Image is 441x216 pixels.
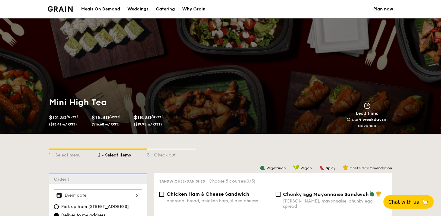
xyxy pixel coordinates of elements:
[48,6,73,12] img: Grain
[300,166,312,170] span: Vegan
[49,122,77,126] span: ($13.41 w/ GST)
[134,114,151,121] span: $18.30
[49,97,218,108] h1: Mini High Tea
[49,150,98,158] div: 1 - Select menu
[54,177,72,182] span: Order 1
[167,191,249,197] span: Chicken Ham & Cheese Sandwich
[326,166,335,170] span: Spicy
[349,166,392,170] span: Chef's recommendation
[66,114,78,118] span: /guest
[369,191,375,197] img: icon-vegetarian.fe4039eb.svg
[134,122,162,126] span: ($19.95 w/ GST)
[109,114,121,118] span: /guest
[61,204,129,210] span: Pick up from [STREET_ADDRESS]
[383,195,434,209] button: Chat with us🦙
[98,150,147,158] div: 2 - Select items
[343,165,348,170] img: icon-chef-hat.a58ddaea.svg
[54,204,59,209] input: Pick up from [STREET_ADDRESS]
[319,165,325,170] img: icon-spicy.37a8142b.svg
[283,199,387,209] div: [PERSON_NAME], mayonnaise, chunky egg spread
[209,179,255,184] span: Choose 5 courses
[54,189,142,201] input: Event date
[159,179,205,183] span: Sandwiches/Danishes
[49,114,66,121] span: $12.30
[151,114,163,118] span: /guest
[376,191,382,197] img: icon-chef-hat.a58ddaea.svg
[92,122,120,126] span: ($16.68 w/ GST)
[363,102,372,109] img: icon-clock.2db775ea.svg
[359,117,384,122] strong: 4 weekdays
[340,117,394,129] div: Order in advance
[266,166,286,170] span: Vegetarian
[167,198,271,203] div: charcoal bread, chicken ham, sliced cheese
[388,199,419,205] span: Chat with us
[421,199,429,206] span: 🦙
[48,6,73,12] a: Logotype
[293,165,299,170] img: icon-vegan.f8ff3823.svg
[147,150,196,158] div: 3 - Check out
[245,179,255,184] span: (0/5)
[159,192,164,197] input: Chicken Ham & Cheese Sandwichcharcoal bread, chicken ham, sliced cheese
[283,191,369,197] span: Chunky Egg Mayonnaise Sandwich
[92,114,109,121] span: $15.30
[276,192,281,197] input: Chunky Egg Mayonnaise Sandwich[PERSON_NAME], mayonnaise, chunky egg spread
[356,111,379,116] span: Lead time:
[260,165,265,170] img: icon-vegetarian.fe4039eb.svg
